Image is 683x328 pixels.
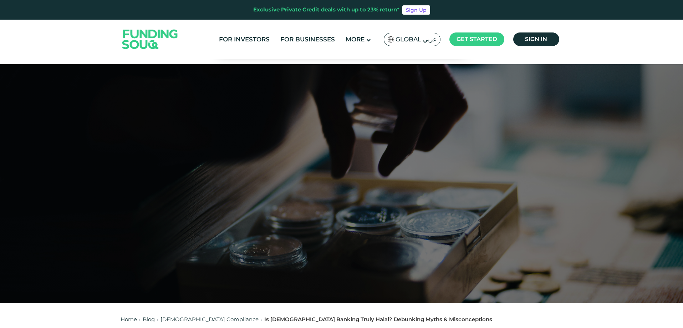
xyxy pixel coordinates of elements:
[160,316,259,323] a: [DEMOGRAPHIC_DATA] Compliance
[457,36,497,42] span: Get started
[253,6,399,14] div: Exclusive Private Credit deals with up to 23% return*
[396,35,437,44] span: Global عربي
[513,32,559,46] a: Sign in
[217,34,271,45] a: For Investors
[402,5,430,15] a: Sign Up
[525,36,547,42] span: Sign in
[264,316,492,324] div: Is [DEMOGRAPHIC_DATA] Banking Truly Halal? Debunking Myths & Misconceptions
[346,36,365,43] span: More
[388,36,394,42] img: SA Flag
[143,316,155,323] a: Blog
[115,21,185,57] img: Logo
[279,34,337,45] a: For Businesses
[121,316,137,323] a: Home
